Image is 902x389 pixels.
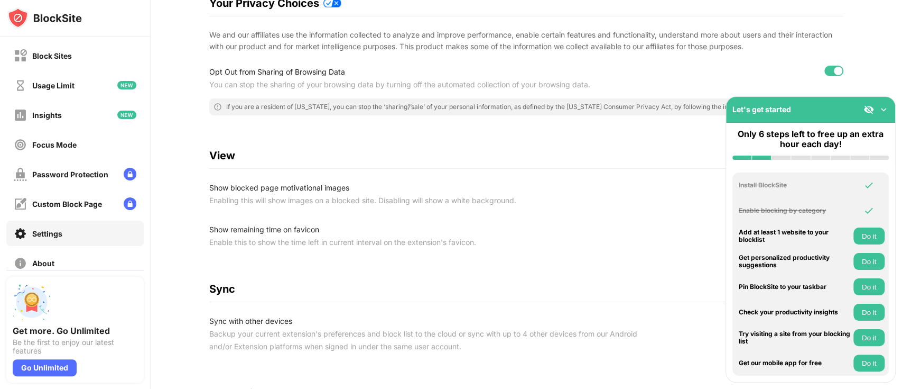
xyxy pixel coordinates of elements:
[209,78,653,91] div: You can stop the sharing of your browsing data by turning off the automated collection of your br...
[209,29,843,53] div: We and our affiliates use the information collected to analyze and improve performance, enable ce...
[226,103,779,111] div: If you are a resident of [US_STATE], you can stop the ‘sharing’/’sale’ of your personal informati...
[209,315,653,328] div: Sync with other devices
[32,111,62,120] div: Insights
[739,229,851,244] div: Add at least 1 website to your blocklist
[863,180,874,191] img: omni-check.svg
[853,278,885,295] button: Do it
[209,66,653,78] div: Opt Out from Sharing of Browsing Data
[863,205,874,216] img: omni-check.svg
[732,105,791,114] div: Let's get started
[13,283,51,321] img: push-unlimited.svg
[209,328,653,353] div: Backup your current extension's preferences and block list to the cloud or sync with up to 4 othe...
[13,325,137,336] div: Get more. Go Unlimited
[863,104,874,115] img: eye-not-visible.svg
[209,236,653,249] div: Enable this to show the time left in current interval on the extension's favicon.
[739,207,851,214] div: Enable blocking by category
[209,283,843,295] div: Sync
[32,200,102,209] div: Custom Block Page
[853,304,885,321] button: Do it
[14,197,27,211] img: customize-block-page-off.svg
[213,103,222,111] img: error-circle-outline.svg
[124,168,136,180] img: lock-menu.svg
[739,309,851,316] div: Check your productivity insights
[14,138,27,151] img: focus-off.svg
[209,149,843,162] div: View
[209,194,653,207] div: Enabling this will show images on a blocked site. Disabling will show a white background.
[739,182,851,189] div: Install BlockSite
[117,111,136,119] img: new-icon.svg
[14,227,27,240] img: settings-on.svg
[14,49,27,62] img: block-off.svg
[853,355,885,372] button: Do it
[853,329,885,346] button: Do it
[32,229,62,238] div: Settings
[853,228,885,245] button: Do it
[14,257,27,270] img: about-off.svg
[209,182,653,194] div: Show blocked page motivational images
[739,330,851,346] div: Try visiting a site from your blocking list
[13,359,77,376] div: Go Unlimited
[732,129,889,149] div: Only 6 steps left to free up an extra hour each day!
[14,108,27,122] img: insights-off.svg
[14,79,27,92] img: time-usage-off.svg
[32,170,108,179] div: Password Protection
[32,140,77,149] div: Focus Mode
[853,253,885,270] button: Do it
[739,283,851,291] div: Pin BlockSite to your taskbar
[739,254,851,269] div: Get personalized productivity suggestions
[32,81,75,90] div: Usage Limit
[209,223,653,236] div: Show remaining time on favicon
[878,104,889,115] img: omni-setup-toggle.svg
[7,7,82,29] img: logo-blocksite.svg
[32,259,54,268] div: About
[13,338,137,355] div: Be the first to enjoy our latest features
[32,51,72,60] div: Block Sites
[117,81,136,89] img: new-icon.svg
[14,168,27,181] img: password-protection-off.svg
[739,359,851,367] div: Get our mobile app for free
[124,197,136,210] img: lock-menu.svg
